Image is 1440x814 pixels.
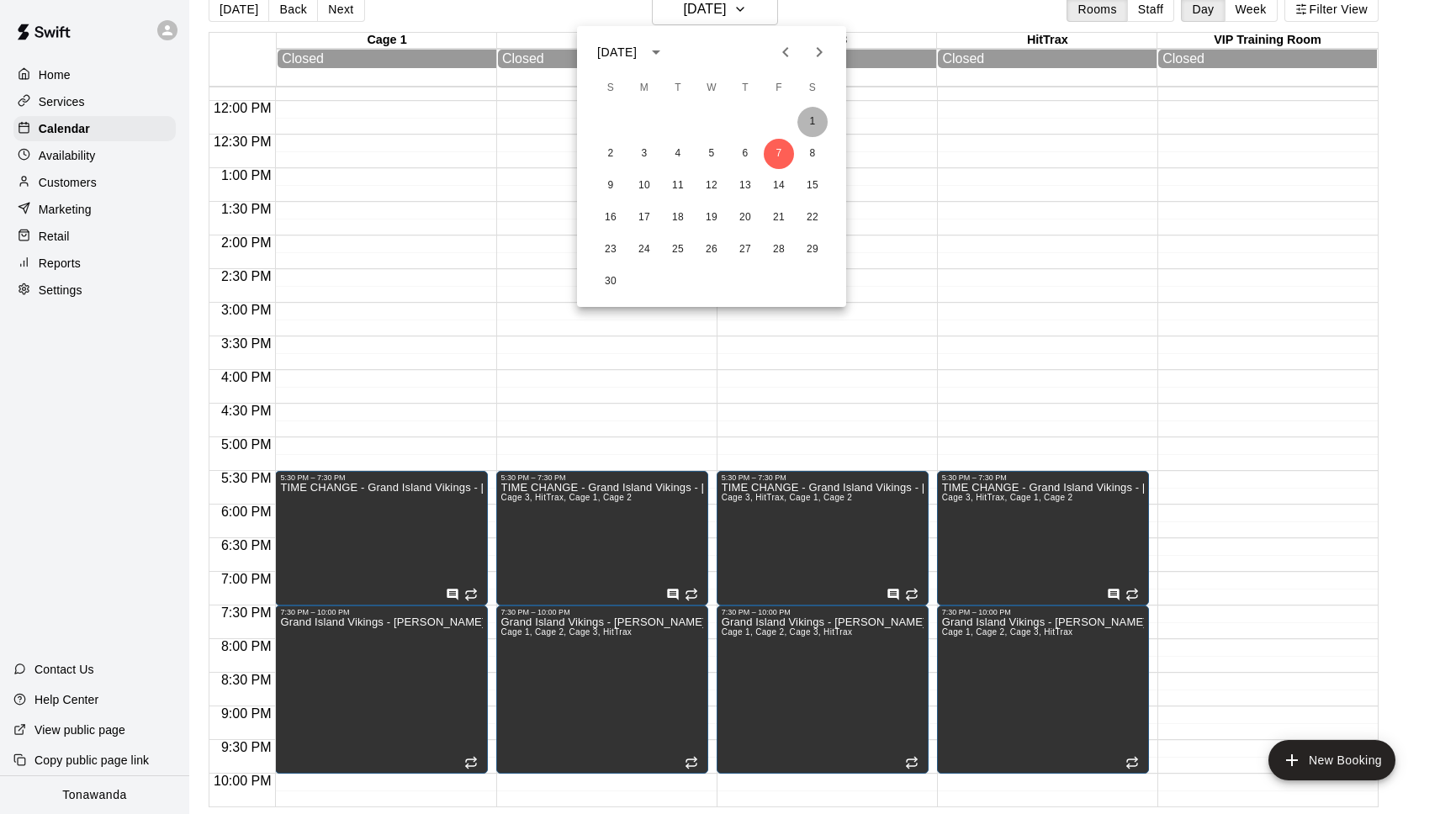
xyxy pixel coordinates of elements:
[797,171,828,201] button: 15
[596,139,626,169] button: 2
[730,203,760,233] button: 20
[696,235,727,265] button: 26
[797,139,828,169] button: 8
[764,71,794,105] span: Friday
[597,44,637,61] div: [DATE]
[696,139,727,169] button: 5
[769,35,802,69] button: Previous month
[764,235,794,265] button: 28
[642,38,670,66] button: calendar view is open, switch to year view
[663,71,693,105] span: Tuesday
[596,267,626,297] button: 30
[730,235,760,265] button: 27
[629,171,659,201] button: 10
[696,71,727,105] span: Wednesday
[596,171,626,201] button: 9
[730,171,760,201] button: 13
[797,235,828,265] button: 29
[663,203,693,233] button: 18
[629,139,659,169] button: 3
[596,235,626,265] button: 23
[696,171,727,201] button: 12
[764,171,794,201] button: 14
[802,35,836,69] button: Next month
[764,139,794,169] button: 7
[663,171,693,201] button: 11
[629,235,659,265] button: 24
[730,71,760,105] span: Thursday
[596,71,626,105] span: Sunday
[797,71,828,105] span: Saturday
[663,139,693,169] button: 4
[730,139,760,169] button: 6
[797,203,828,233] button: 22
[629,71,659,105] span: Monday
[797,107,828,137] button: 1
[596,203,626,233] button: 16
[629,203,659,233] button: 17
[663,235,693,265] button: 25
[764,203,794,233] button: 21
[696,203,727,233] button: 19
